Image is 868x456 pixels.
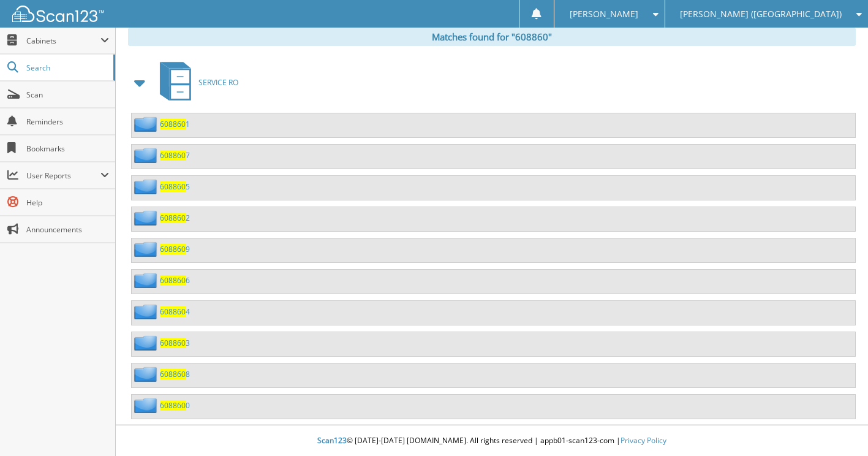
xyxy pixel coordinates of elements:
[134,335,160,351] img: folder2.png
[317,435,347,446] span: Scan123
[134,148,160,163] img: folder2.png
[160,400,190,411] a: 6088600
[26,224,109,235] span: Announcements
[134,210,160,226] img: folder2.png
[621,435,666,446] a: Privacy Policy
[12,6,104,22] img: scan123-logo-white.svg
[26,63,107,73] span: Search
[160,275,190,286] a: 6088606
[26,89,109,100] span: Scan
[160,119,190,129] a: 6088601
[26,170,100,181] span: User Reports
[134,304,160,319] img: folder2.png
[198,77,238,88] span: SERVICE RO
[570,10,638,18] span: [PERSON_NAME]
[160,244,186,254] span: 608860
[134,241,160,257] img: folder2.png
[160,119,186,129] span: 608860
[134,398,160,413] img: folder2.png
[128,28,856,46] div: Matches found for "608860"
[160,338,186,348] span: 608860
[134,179,160,194] img: folder2.png
[116,426,868,456] div: © [DATE]-[DATE] [DOMAIN_NAME]. All rights reserved | appb01-scan123-com |
[26,116,109,127] span: Reminders
[160,213,190,223] a: 6088602
[160,306,186,317] span: 608860
[160,275,186,286] span: 608860
[26,143,109,154] span: Bookmarks
[26,197,109,208] span: Help
[160,338,190,348] a: 6088603
[160,150,190,161] a: 6088607
[26,36,100,46] span: Cabinets
[680,10,842,18] span: [PERSON_NAME] ([GEOGRAPHIC_DATA])
[160,369,186,379] span: 608860
[134,116,160,132] img: folder2.png
[160,306,190,317] a: 6088604
[134,367,160,382] img: folder2.png
[160,213,186,223] span: 608860
[160,181,190,192] a: 6088605
[134,273,160,288] img: folder2.png
[160,244,190,254] a: 6088609
[153,58,238,107] a: SERVICE RO
[160,150,186,161] span: 608860
[160,181,186,192] span: 608860
[160,369,190,379] a: 6088608
[160,400,186,411] span: 608860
